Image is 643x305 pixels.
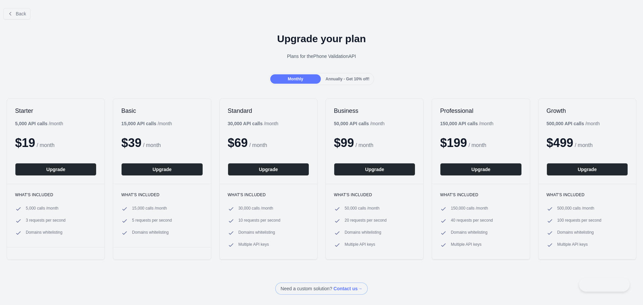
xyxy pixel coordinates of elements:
[440,136,467,150] span: $ 199
[334,107,415,115] h2: Business
[334,136,354,150] span: $ 99
[440,121,478,126] b: 150,000 API calls
[228,121,263,126] b: 30,000 API calls
[334,120,384,127] div: / month
[579,278,630,292] iframe: Toggle Customer Support
[228,107,309,115] h2: Standard
[440,107,521,115] h2: Professional
[334,121,369,126] b: 50,000 API calls
[440,120,493,127] div: / month
[228,120,278,127] div: / month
